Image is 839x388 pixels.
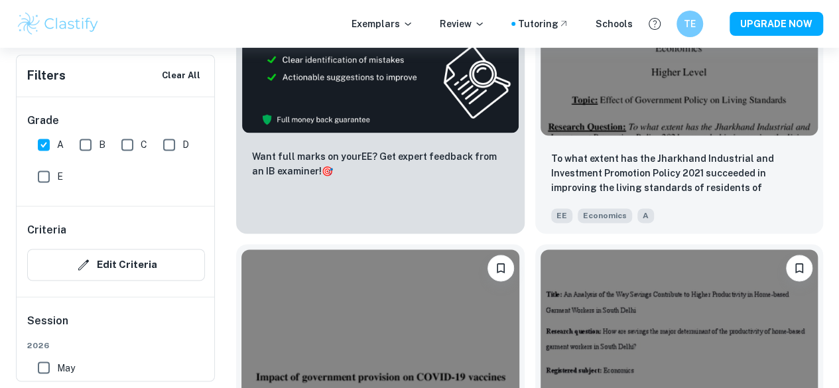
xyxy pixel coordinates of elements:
[27,113,205,129] h6: Grade
[27,222,66,238] h6: Criteria
[16,11,100,37] img: Clastify logo
[578,208,632,223] span: Economics
[57,360,75,375] span: May
[159,66,204,86] button: Clear All
[682,17,698,31] h6: TE
[643,13,666,35] button: Help and Feedback
[27,313,205,340] h6: Session
[551,208,572,223] span: EE
[637,208,654,223] span: A
[677,11,703,37] button: TE
[252,149,509,178] p: Want full marks on your EE ? Get expert feedback from an IB examiner!
[27,340,205,352] span: 2026
[596,17,633,31] a: Schools
[27,66,66,85] h6: Filters
[730,12,823,36] button: UPGRADE NOW
[141,137,147,152] span: C
[322,166,333,176] span: 🎯
[57,137,64,152] span: A
[518,17,569,31] a: Tutoring
[182,137,189,152] span: D
[487,255,514,281] button: Bookmark
[786,255,812,281] button: Bookmark
[99,137,105,152] span: B
[352,17,413,31] p: Exemplars
[551,151,808,196] p: To what extent has the Jharkhand Industrial and Investment Promotion Policy 2021 succeeded in imp...
[57,169,63,184] span: E
[440,17,485,31] p: Review
[27,249,205,281] button: Edit Criteria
